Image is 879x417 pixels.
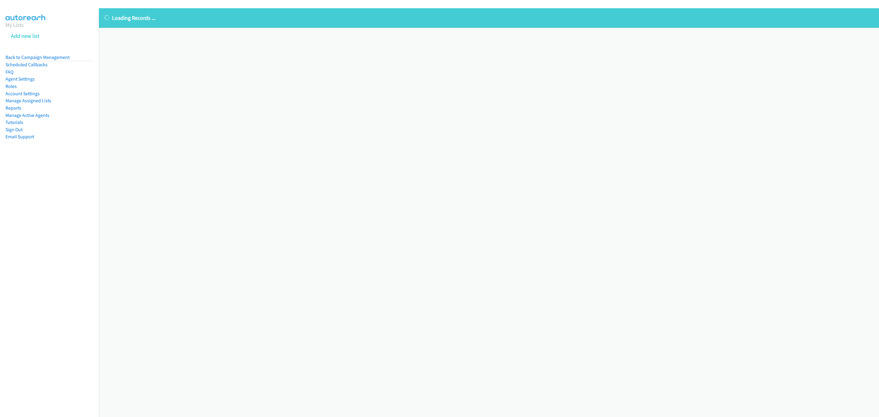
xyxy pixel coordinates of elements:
[5,83,17,89] a: Roles
[5,134,34,140] a: Email Support
[5,105,21,111] a: Reports
[5,112,49,118] a: Manage Active Agents
[5,21,24,28] a: My Lists
[5,127,23,132] a: Sign Out
[5,98,51,103] a: Manage Assigned Lists
[11,32,39,39] a: Add new list
[5,69,13,75] a: FAQ
[5,54,70,60] a: Back to Campaign Management
[5,91,40,96] a: Account Settings
[5,76,35,82] a: Agent Settings
[5,119,23,125] a: Tutorials
[5,62,48,67] a: Scheduled Callbacks
[104,14,874,22] p: Loading Records ...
